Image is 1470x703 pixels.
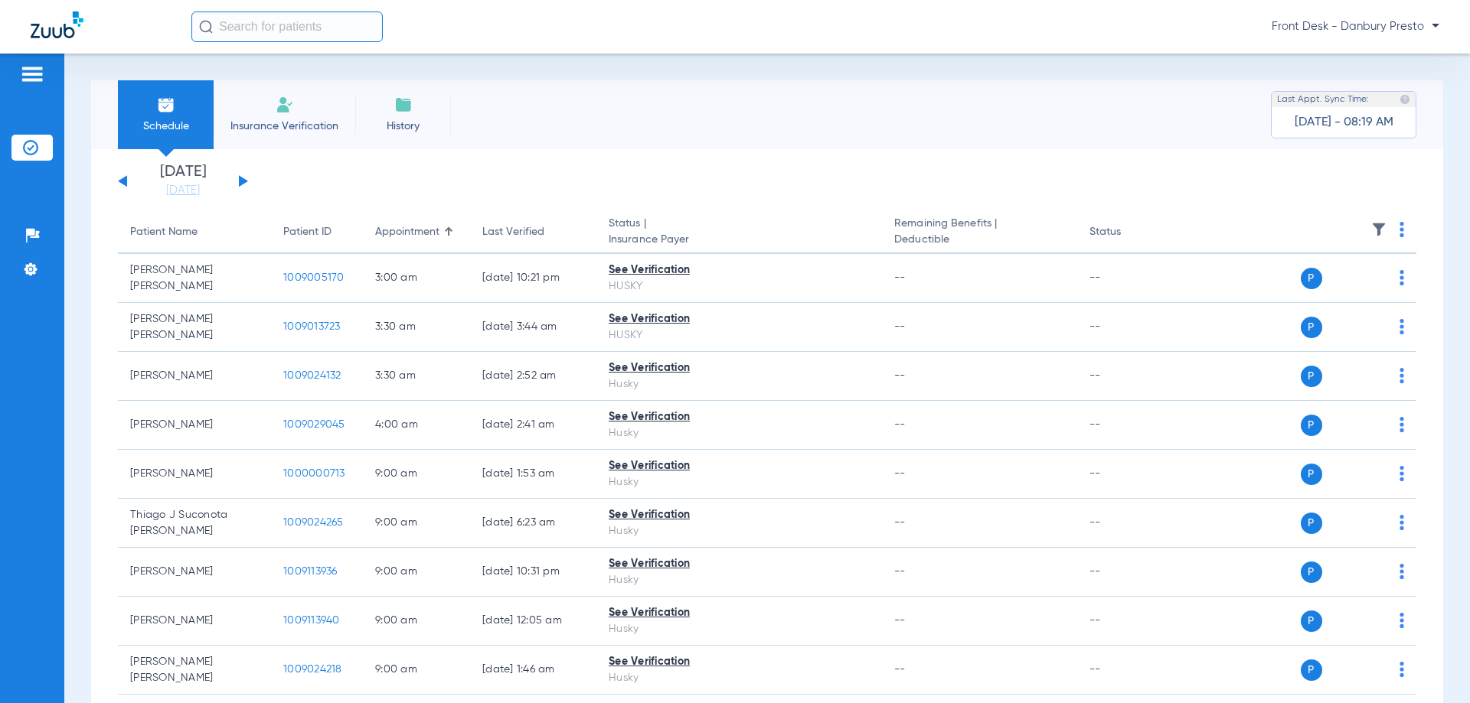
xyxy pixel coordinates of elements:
[609,621,870,637] div: Husky
[276,96,294,114] img: Manual Insurance Verification
[1400,515,1404,530] img: group-dot-blue.svg
[609,327,870,343] div: HUSKY
[283,566,338,577] span: 1009113936
[1393,630,1470,703] iframe: Chat Widget
[1077,352,1181,401] td: --
[283,321,341,332] span: 1009013723
[609,262,870,278] div: See Verification
[1077,597,1181,646] td: --
[609,670,870,686] div: Husky
[1272,19,1439,34] span: Front Desk - Danbury Presto
[894,232,1064,248] span: Deductible
[894,370,906,381] span: --
[1301,610,1322,632] span: P
[1301,464,1322,485] span: P
[894,468,906,479] span: --
[283,615,340,626] span: 1009113940
[1400,466,1404,481] img: group-dot-blue.svg
[283,517,344,528] span: 1009024265
[882,211,1076,254] th: Remaining Benefits |
[1077,211,1181,254] th: Status
[596,211,882,254] th: Status |
[1301,561,1322,583] span: P
[1301,659,1322,681] span: P
[609,572,870,588] div: Husky
[283,224,351,240] div: Patient ID
[375,224,458,240] div: Appointment
[118,352,271,401] td: [PERSON_NAME]
[1301,317,1322,338] span: P
[157,96,175,114] img: Schedule
[470,499,596,548] td: [DATE] 6:23 AM
[363,254,470,303] td: 3:00 AM
[1301,415,1322,436] span: P
[894,664,906,675] span: --
[1400,222,1404,237] img: group-dot-blue.svg
[363,646,470,695] td: 9:00 AM
[609,425,870,441] div: Husky
[1295,115,1393,130] span: [DATE] - 08:19 AM
[1400,94,1410,105] img: last sync help info
[118,597,271,646] td: [PERSON_NAME]
[470,303,596,352] td: [DATE] 3:44 AM
[367,119,439,134] span: History
[283,370,341,381] span: 1009024132
[137,183,229,198] a: [DATE]
[137,164,229,198] li: [DATE]
[375,224,439,240] div: Appointment
[609,458,870,474] div: See Verification
[470,548,596,597] td: [DATE] 10:31 PM
[609,507,870,523] div: See Verification
[894,272,906,283] span: --
[894,566,906,577] span: --
[1301,268,1322,289] span: P
[20,65,44,83] img: hamburger-icon
[1301,366,1322,387] span: P
[1077,254,1181,303] td: --
[225,119,344,134] span: Insurance Verification
[609,311,870,327] div: See Verification
[118,401,271,450] td: [PERSON_NAME]
[1400,368,1404,383] img: group-dot-blue.svg
[1371,222,1387,237] img: filter.svg
[470,646,596,695] td: [DATE] 1:46 AM
[470,597,596,646] td: [DATE] 12:05 AM
[283,664,342,675] span: 1009024218
[31,11,83,38] img: Zuub Logo
[1077,401,1181,450] td: --
[1077,303,1181,352] td: --
[363,450,470,499] td: 9:00 AM
[609,556,870,572] div: See Verification
[482,224,584,240] div: Last Verified
[894,517,906,528] span: --
[609,474,870,490] div: Husky
[609,654,870,670] div: See Verification
[894,321,906,332] span: --
[894,615,906,626] span: --
[1077,646,1181,695] td: --
[609,232,870,248] span: Insurance Payer
[363,597,470,646] td: 9:00 AM
[470,401,596,450] td: [DATE] 2:41 AM
[894,419,906,430] span: --
[118,254,271,303] td: [PERSON_NAME] [PERSON_NAME]
[470,254,596,303] td: [DATE] 10:21 PM
[394,96,413,114] img: History
[1400,319,1404,334] img: group-dot-blue.svg
[609,523,870,539] div: Husky
[363,499,470,548] td: 9:00 AM
[363,303,470,352] td: 3:30 AM
[609,376,870,392] div: Husky
[1077,548,1181,597] td: --
[118,499,271,548] td: Thiago J Suconota [PERSON_NAME]
[363,352,470,401] td: 3:30 AM
[283,272,345,283] span: 1009005170
[363,401,470,450] td: 4:00 AM
[609,605,870,621] div: See Verification
[191,11,383,42] input: Search for patients
[1400,564,1404,579] img: group-dot-blue.svg
[470,450,596,499] td: [DATE] 1:53 AM
[1277,92,1369,107] span: Last Appt. Sync Time:
[129,119,202,134] span: Schedule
